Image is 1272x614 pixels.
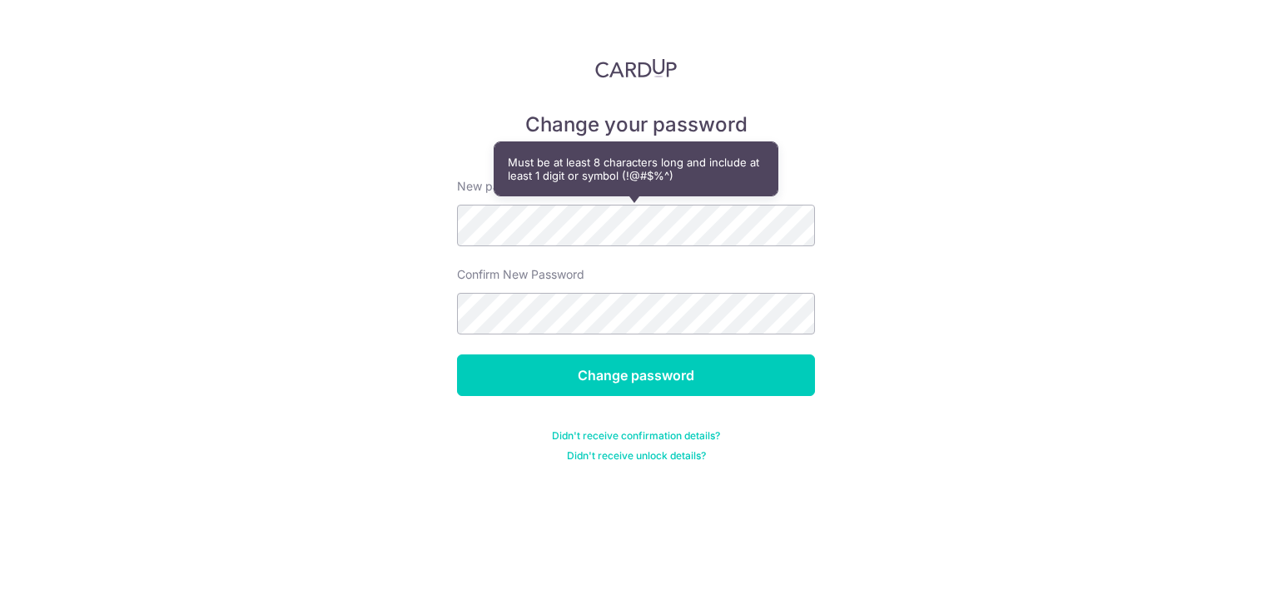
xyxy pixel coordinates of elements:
h5: Change your password [457,111,815,138]
input: Change password [457,354,815,396]
div: Must be at least 8 characters long and include at least 1 digit or symbol (!@#$%^) [494,142,778,196]
label: Confirm New Password [457,266,584,283]
img: CardUp Logo [595,58,677,78]
label: New password [457,178,539,195]
a: Didn't receive unlock details? [567,449,706,463]
a: Didn't receive confirmation details? [552,429,720,443]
